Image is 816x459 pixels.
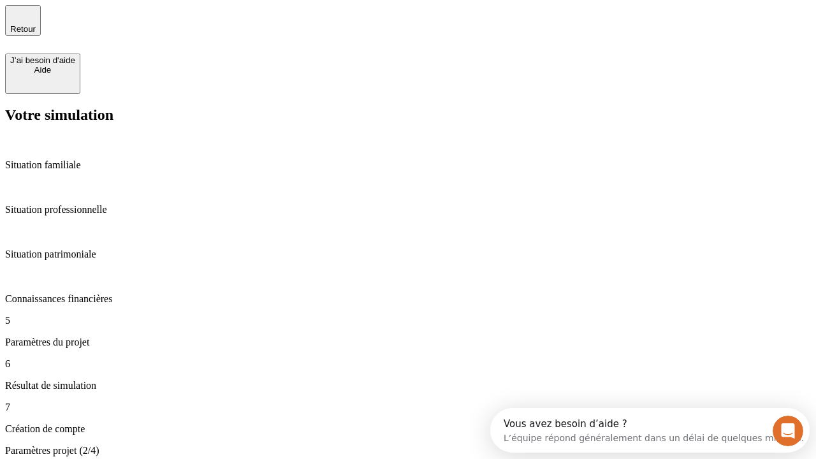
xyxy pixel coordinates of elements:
[490,408,810,453] iframe: Intercom live chat discovery launcher
[13,21,314,34] div: L’équipe répond généralement dans un délai de quelques minutes.
[773,416,803,446] iframe: Intercom live chat
[5,249,811,260] p: Situation patrimoniale
[5,5,351,40] div: Ouvrir le Messenger Intercom
[5,293,811,305] p: Connaissances financières
[10,55,75,65] div: J’ai besoin d'aide
[5,54,80,94] button: J’ai besoin d'aideAide
[5,106,811,124] h2: Votre simulation
[5,5,41,36] button: Retour
[5,337,811,348] p: Paramètres du projet
[10,65,75,75] div: Aide
[5,380,811,391] p: Résultat de simulation
[5,358,811,370] p: 6
[10,24,36,34] span: Retour
[5,402,811,413] p: 7
[5,423,811,435] p: Création de compte
[5,445,811,456] p: Paramètres projet (2/4)
[5,204,811,215] p: Situation professionnelle
[13,11,314,21] div: Vous avez besoin d’aide ?
[5,159,811,171] p: Situation familiale
[5,315,811,326] p: 5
